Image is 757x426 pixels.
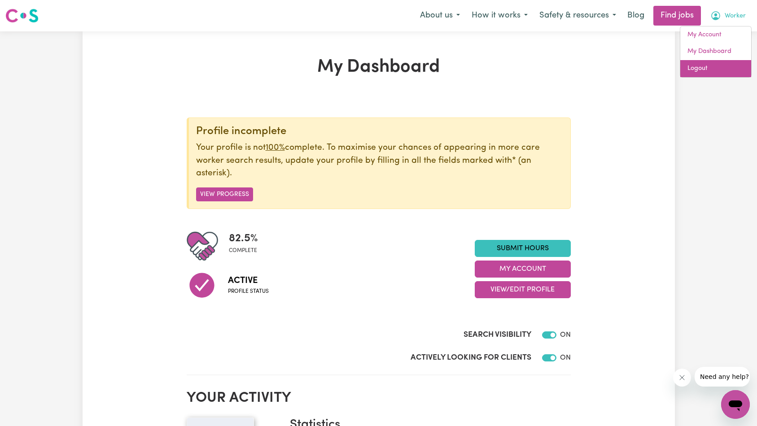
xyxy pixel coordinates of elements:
h1: My Dashboard [187,57,571,78]
button: View/Edit Profile [475,281,571,298]
label: Search Visibility [464,329,531,341]
button: How it works [466,6,534,25]
a: Careseekers logo [5,5,39,26]
iframe: Button to launch messaging window [721,390,750,419]
label: Actively Looking for Clients [411,352,531,364]
a: Blog [622,6,650,26]
div: My Account [680,26,752,78]
span: 82.5 % [229,230,258,247]
button: Safety & resources [534,6,622,25]
a: My Dashboard [680,43,751,60]
a: My Account [680,26,751,43]
span: Active [228,274,269,287]
a: Find jobs [653,6,701,26]
span: complete [229,247,258,255]
button: About us [414,6,466,25]
iframe: Close message [673,369,691,387]
h2: Your activity [187,390,571,407]
button: My Account [704,6,752,25]
span: ON [560,354,571,361]
button: View Progress [196,187,253,201]
span: Worker [725,11,746,21]
div: Profile completeness: 82.5% [229,230,265,262]
iframe: Message from company [695,367,750,387]
div: Profile incomplete [196,125,563,138]
img: Careseekers logo [5,8,39,24]
p: Your profile is not complete. To maximise your chances of appearing in more care worker search re... [196,142,563,180]
span: ON [560,331,571,339]
a: Logout [680,60,751,77]
u: 100% [266,143,285,152]
a: Submit Hours [475,240,571,257]
span: Profile status [228,287,269,296]
button: My Account [475,261,571,278]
